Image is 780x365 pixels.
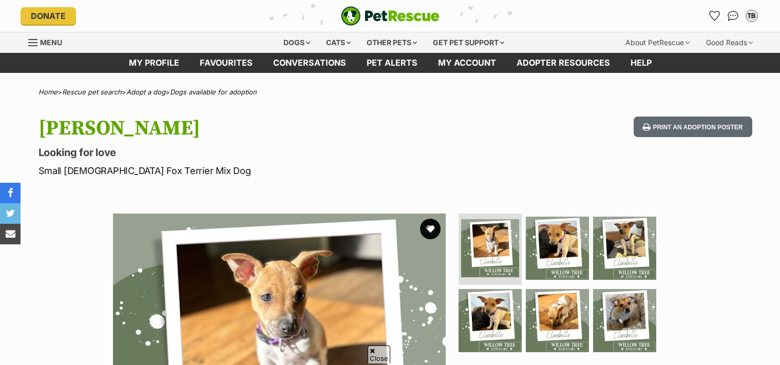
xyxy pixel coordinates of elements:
img: logo-e224e6f780fb5917bec1dbf3a21bbac754714ae5b6737aabdf751b685950b380.svg [341,6,440,26]
button: Print an adoption poster [634,117,752,138]
a: Adopter resources [506,53,620,73]
div: TB [747,11,757,21]
a: Conversations [725,8,741,24]
img: Photo of Clarabelle [526,289,589,352]
div: Cats [319,32,358,53]
div: Good Reads [699,32,760,53]
img: Photo of Clarabelle [461,219,519,277]
span: Close [368,345,390,363]
a: Favourites [189,53,263,73]
div: About PetRescue [618,32,697,53]
span: Menu [40,38,62,47]
div: Get pet support [426,32,511,53]
a: Pet alerts [356,53,428,73]
img: Photo of Clarabelle [593,289,656,352]
ul: Account quick links [707,8,760,24]
p: Small [DEMOGRAPHIC_DATA] Fox Terrier Mix Dog [39,164,473,178]
a: My account [428,53,506,73]
a: Adopt a dog [126,88,165,96]
a: Home [39,88,58,96]
img: chat-41dd97257d64d25036548639549fe6c8038ab92f7586957e7f3b1b290dea8141.svg [728,11,738,21]
a: Favourites [707,8,723,24]
a: Menu [28,32,69,51]
p: Looking for love [39,145,473,160]
a: Help [620,53,662,73]
a: Rescue pet search [62,88,122,96]
div: Other pets [359,32,424,53]
div: > > > [13,88,768,96]
a: conversations [263,53,356,73]
img: Photo of Clarabelle [593,217,656,280]
a: PetRescue [341,6,440,26]
a: Donate [21,7,76,25]
h1: [PERSON_NAME] [39,117,473,140]
img: Photo of Clarabelle [526,217,589,280]
a: My profile [119,53,189,73]
button: favourite [420,219,441,239]
button: My account [744,8,760,24]
img: Photo of Clarabelle [459,289,522,352]
div: Dogs [276,32,317,53]
a: Dogs available for adoption [170,88,257,96]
